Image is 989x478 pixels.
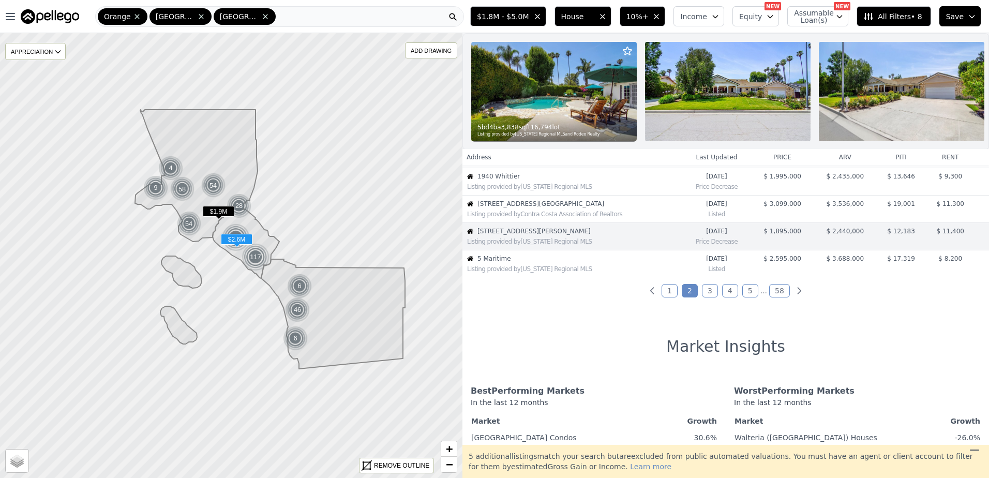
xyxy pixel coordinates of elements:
time: 2025-09-26 16:54 [686,200,747,208]
div: 5 bd 4 ba sqft lot [477,123,632,131]
div: 28 [227,193,251,218]
div: Worst Performing Markets [734,385,981,397]
span: $ 2,435,000 [827,173,864,180]
div: $2.6M [221,234,252,249]
div: 4 [158,156,183,181]
th: Market [734,414,947,428]
div: Listing provided by [US_STATE] Regional MLS [467,237,682,246]
th: Address [462,149,682,166]
a: Page 58 [769,284,790,297]
span: Save [946,11,964,22]
div: Listing provided by [US_STATE] Regional MLS [467,265,682,273]
span: $ 13,646 [887,173,915,180]
span: $1.9M [203,206,234,217]
img: Property Photo 2 [645,42,811,141]
span: Orange [104,11,131,22]
img: g1.png [143,175,169,200]
div: In the last 12 months [734,397,981,414]
div: Listing provided by Contra Costa Association of Realtors [467,210,682,218]
img: g1.png [283,326,308,351]
a: Page 5 [742,284,758,297]
th: Last Updated [682,149,751,166]
img: g2.png [200,172,227,199]
a: Page 3 [702,284,718,297]
button: House [555,6,611,26]
div: 58 [169,176,196,202]
th: Market [471,414,683,428]
img: House [467,201,473,207]
div: Listed [686,263,747,273]
span: $ 2,595,000 [763,255,801,262]
span: 3,838 [501,123,519,131]
span: 10%+ [626,11,649,22]
div: 46 [285,297,310,322]
button: 10%+ [620,6,666,26]
span: [STREET_ADDRESS][GEOGRAPHIC_DATA] [477,200,682,208]
img: g3.png [242,243,270,271]
th: piti [877,149,926,166]
img: Property Photo 3 [819,42,984,141]
a: Page 4 [722,284,738,297]
button: All Filters• 8 [857,6,931,26]
th: arv [814,149,876,166]
button: $1.8M - $5.0M [470,6,546,26]
img: Property Photo 1 [471,42,637,141]
img: g1.png [158,156,184,181]
th: Growth [683,414,717,428]
span: [GEOGRAPHIC_DATA] [156,11,195,22]
button: Equity [732,6,779,26]
a: Next page [794,286,804,296]
div: REMOVE OUTLINE [374,461,429,470]
a: Property Photo 15bd4ba3,838sqft16,794lotListing provided by[US_STATE] Regional MLSand Rodeo Realt... [462,33,989,150]
div: Listing provided by [US_STATE] Regional MLS and Rodeo Realty [477,131,632,138]
span: 5 Maritime [477,255,682,263]
img: House [467,173,473,180]
a: [GEOGRAPHIC_DATA] Condos [471,429,577,443]
img: g1.png [227,193,252,218]
span: $ 17,319 [887,255,915,262]
time: 2025-09-26 16:46 [686,227,747,235]
img: g1.png [287,274,312,298]
a: Walteria ([GEOGRAPHIC_DATA]) Houses [735,429,877,443]
ul: Pagination [462,286,989,296]
div: NEW [834,2,850,10]
span: Income [680,11,707,22]
img: House [467,228,473,234]
div: 6 [283,326,308,351]
span: $ 2,440,000 [827,228,864,235]
span: $ 11,300 [937,200,964,207]
img: Pellego [21,9,79,24]
span: $ 12,183 [887,228,915,235]
div: 54 [200,172,227,199]
img: g3.png [222,223,250,251]
div: 6 [287,274,312,298]
span: Equity [739,11,762,22]
div: Listing provided by [US_STATE] Regional MLS [467,183,682,191]
span: 1940 Whittier [477,172,682,181]
img: g2.png [176,211,203,237]
span: [STREET_ADDRESS][PERSON_NAME] [477,227,682,235]
div: Best Performing Markets [471,385,717,397]
span: $ 1,995,000 [763,173,801,180]
button: Save [939,6,981,26]
span: $ 3,688,000 [827,255,864,262]
div: Price Decrease [686,235,747,246]
th: price [751,149,814,166]
span: $1.8M - $5.0M [477,11,529,22]
div: APPRECIATION [5,43,66,60]
div: 54 [176,211,202,237]
img: g1.png [285,297,310,322]
div: NEW [765,2,781,10]
img: g2.png [169,176,196,202]
div: 117 [222,223,250,251]
span: 30.6% [694,434,717,442]
span: − [446,458,453,471]
span: House [561,11,594,22]
div: In the last 12 months [471,397,717,414]
span: $ 11,400 [937,228,964,235]
time: 2025-09-26 16:32 [686,255,747,263]
th: Growth [947,414,981,428]
span: 16,794 [530,123,552,131]
a: Previous page [647,286,657,296]
span: [GEOGRAPHIC_DATA] [220,11,259,22]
